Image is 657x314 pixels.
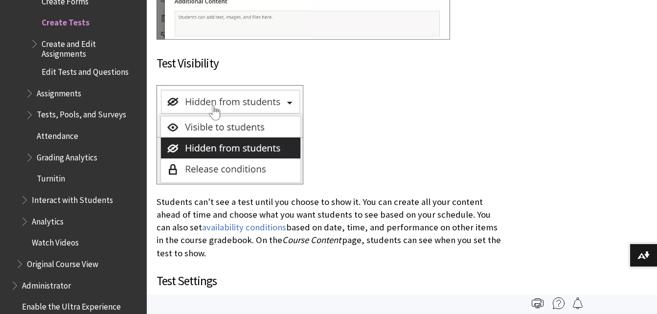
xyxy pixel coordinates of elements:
span: Administrator [22,277,71,291]
h3: Test Visibility [157,54,502,73]
span: Edit Tests and Questions [42,64,129,77]
img: Print [532,297,544,309]
img: More help [553,297,565,309]
img: Follow this page [572,297,584,309]
span: Attendance [37,128,78,141]
span: Create and Edit Assignments [42,36,140,59]
span: Watch Videos [32,235,79,248]
span: Course Content [282,234,341,246]
span: Enable the Ultra Experience [22,299,121,312]
span: Create Tests [42,15,90,28]
span: Interact with Students [32,192,113,205]
span: Tests, Pools, and Surveys [37,107,126,120]
h3: Test Settings [157,272,502,291]
span: Grading Analytics [37,149,97,162]
span: Analytics [32,213,64,226]
a: availability conditions [202,222,286,233]
span: Assignments [37,85,81,98]
span: Turnitin [37,171,65,184]
img: Image of test visibility component displaying option menu [157,85,303,184]
span: Original Course View [27,256,98,269]
p: Students can't see a test until you choose to show it. You can create all your content ahead of t... [157,196,502,260]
